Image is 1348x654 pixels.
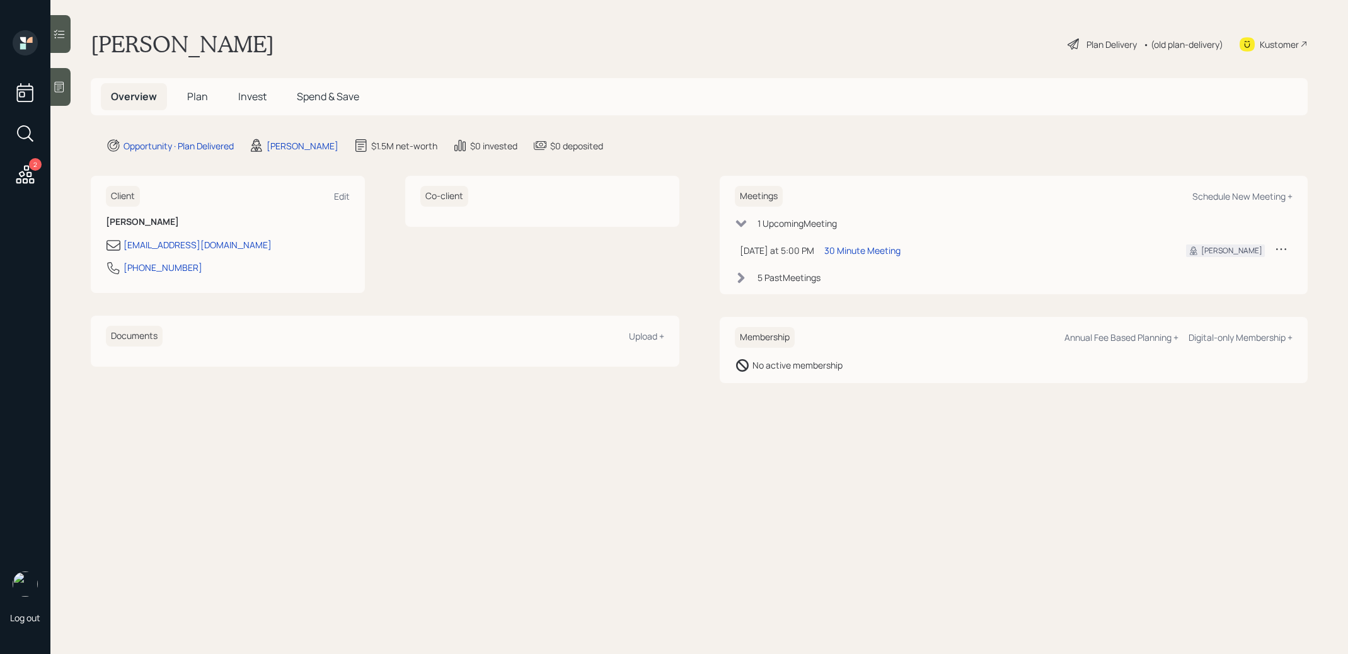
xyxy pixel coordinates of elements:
[629,330,664,342] div: Upload +
[824,244,901,257] div: 30 Minute Meeting
[334,190,350,202] div: Edit
[106,326,163,347] h6: Documents
[91,30,274,58] h1: [PERSON_NAME]
[1189,331,1293,343] div: Digital-only Membership +
[106,217,350,227] h6: [PERSON_NAME]
[187,89,208,103] span: Plan
[758,217,837,230] div: 1 Upcoming Meeting
[1260,38,1299,51] div: Kustomer
[470,139,517,152] div: $0 invested
[758,271,821,284] div: 5 Past Meeting s
[267,139,338,152] div: [PERSON_NAME]
[124,139,234,152] div: Opportunity · Plan Delivered
[238,89,267,103] span: Invest
[1143,38,1223,51] div: • (old plan-delivery)
[10,612,40,624] div: Log out
[371,139,437,152] div: $1.5M net-worth
[550,139,603,152] div: $0 deposited
[29,158,42,171] div: 2
[1192,190,1293,202] div: Schedule New Meeting +
[1086,38,1137,51] div: Plan Delivery
[420,186,468,207] h6: Co-client
[735,186,783,207] h6: Meetings
[111,89,157,103] span: Overview
[124,261,202,274] div: [PHONE_NUMBER]
[735,327,795,348] h6: Membership
[13,571,38,597] img: treva-nostdahl-headshot.png
[297,89,359,103] span: Spend & Save
[1064,331,1178,343] div: Annual Fee Based Planning +
[740,244,814,257] div: [DATE] at 5:00 PM
[752,359,843,372] div: No active membership
[124,238,272,251] div: [EMAIL_ADDRESS][DOMAIN_NAME]
[1201,245,1262,256] div: [PERSON_NAME]
[106,186,140,207] h6: Client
